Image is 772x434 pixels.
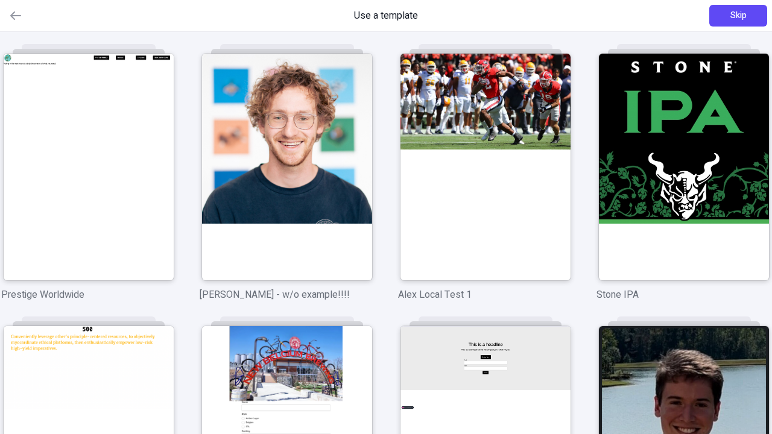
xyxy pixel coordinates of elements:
p: Alex Local Test 1 [398,288,572,302]
p: Stone IPA [596,288,771,302]
span: Skip [730,9,747,22]
span: Use a template [354,8,418,23]
p: Prestige Worldwide [1,288,176,302]
p: [PERSON_NAME] - w/o example!!!! [200,288,374,302]
button: Skip [709,5,767,27]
